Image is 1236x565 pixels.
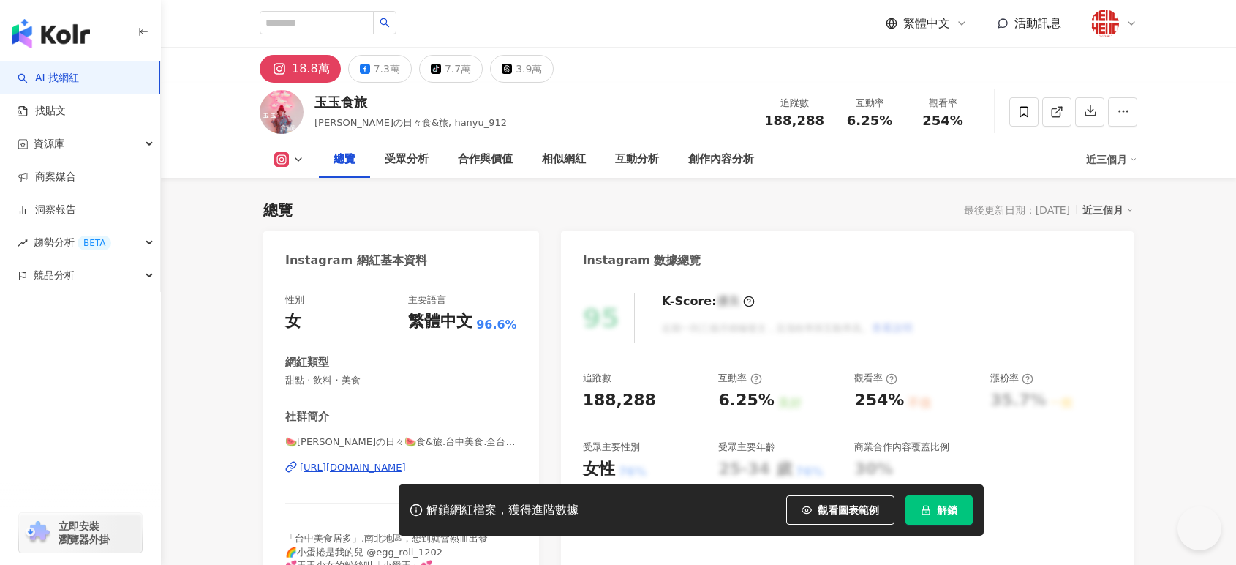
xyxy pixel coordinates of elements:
[490,55,554,83] button: 3.9萬
[408,293,446,307] div: 主要語言
[688,151,754,168] div: 創作內容分析
[476,317,517,333] span: 96.6%
[937,504,957,516] span: 解鎖
[583,252,701,269] div: Instagram 數據總覽
[1091,10,1119,37] img: %E5%A5%BD%E4%BA%8Blogo20180824.png
[921,505,931,515] span: lock
[847,113,892,128] span: 6.25%
[18,238,28,248] span: rise
[300,461,406,474] div: [URL][DOMAIN_NAME]
[385,151,429,168] div: 受眾分析
[374,59,400,79] div: 7.3萬
[292,59,330,79] div: 18.8萬
[718,389,774,412] div: 6.25%
[34,127,64,160] span: 資源庫
[19,513,142,553] a: chrome extension立即安裝 瀏覽器外掛
[23,521,52,545] img: chrome extension
[380,18,390,28] span: search
[285,310,301,333] div: 女
[18,104,66,119] a: 找貼文
[905,495,973,525] button: 解鎖
[419,55,483,83] button: 7.7萬
[59,520,110,546] span: 立即安裝 瀏覽器外掛
[583,441,640,454] div: 受眾主要性別
[408,310,472,333] div: 繁體中文
[583,458,615,481] div: 女性
[285,435,517,449] span: 🍉[PERSON_NAME]の日々🍉食&旅.台中美食.全台小吃 | hanyu_912
[915,96,971,111] div: 觀看率
[786,495,894,525] button: 觀看圖表範例
[445,59,471,79] div: 7.7萬
[583,389,656,412] div: 188,288
[285,252,427,269] div: Instagram 網紅基本資料
[263,200,293,220] div: 總覽
[583,372,611,385] div: 追蹤數
[260,55,341,83] button: 18.8萬
[922,113,963,128] span: 254%
[1014,16,1061,30] span: 活動訊息
[842,96,897,111] div: 互動率
[964,204,1070,216] div: 最後更新日期：[DATE]
[854,372,897,385] div: 觀看率
[285,374,517,387] span: 甜點 · 飲料 · 美食
[314,93,507,111] div: 玉玉食旅
[285,461,517,474] a: [URL][DOMAIN_NAME]
[903,15,950,31] span: 繁體中文
[1086,148,1137,171] div: 近三個月
[18,170,76,184] a: 商案媒合
[314,117,507,128] span: [PERSON_NAME]の日々食&旅, hanyu_912
[615,151,659,168] div: 互動分析
[285,409,329,424] div: 社群簡介
[18,71,79,86] a: searchAI 找網紅
[818,504,879,516] span: 觀看圖表範例
[764,96,824,111] div: 追蹤數
[348,55,412,83] button: 7.3萬
[34,259,75,292] span: 競品分析
[662,293,755,310] div: K-Score :
[12,19,90,48] img: logo
[34,226,111,259] span: 趨勢分析
[718,441,775,454] div: 受眾主要年齡
[718,372,761,385] div: 互動率
[854,389,904,412] div: 254%
[285,355,329,370] div: 網紅類型
[542,151,586,168] div: 相似網紅
[990,372,1033,385] div: 漲粉率
[334,151,355,168] div: 總覽
[458,151,513,168] div: 合作與價值
[426,503,579,518] div: 解鎖網紅檔案，獲得進階數據
[78,236,111,250] div: BETA
[764,113,824,128] span: 188,288
[260,90,304,134] img: KOL Avatar
[1082,201,1134,220] div: 近三個月
[854,441,949,454] div: 商業合作內容覆蓋比例
[285,293,304,307] div: 性別
[18,203,76,217] a: 洞察報告
[516,59,542,79] div: 3.9萬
